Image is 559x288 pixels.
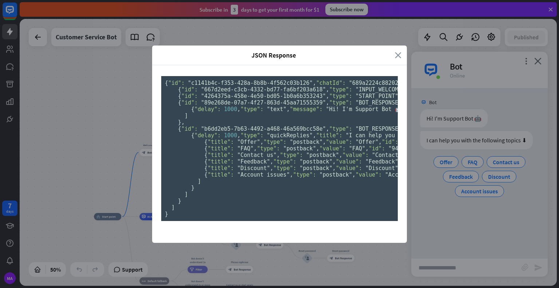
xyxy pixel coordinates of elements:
[365,165,398,171] span: "Discount"
[181,86,198,93] span: "id":
[257,145,280,152] span: "type":
[201,93,326,99] span: "4264375a-458e-4e50-bd05-1b0a6b353243"
[201,99,326,106] span: "89e268de-07a7-4f27-863d-45aa71555359"
[207,171,234,178] span: "title":
[316,132,342,139] span: "title":
[168,80,185,86] span: "id":
[224,106,237,113] span: 1000
[181,93,198,99] span: "id":
[207,145,234,152] span: "title":
[237,145,254,152] span: "FAQ"
[181,126,198,132] span: "id":
[349,80,435,86] span: "689a2224c882020007e56c6f"
[306,152,339,158] span: "postback"
[356,99,401,106] span: "BOT_RESPONSE"
[385,171,438,178] span: "Account issues"
[293,171,316,178] span: "type":
[395,51,401,59] i: close
[300,158,332,165] span: "postback"
[201,126,326,132] span: "b6dd2eb5-7b63-4492-a468-46a569bcc58e"
[181,99,198,106] span: "id":
[319,171,352,178] span: "postback"
[356,126,401,132] span: "BOT_RESPONSE"
[382,139,398,145] span: "id":
[290,106,322,113] span: "message":
[237,152,277,158] span: "Contact us"
[207,165,234,171] span: "title":
[241,132,263,139] span: "type":
[356,171,382,178] span: "value":
[207,139,234,145] span: "title":
[188,80,313,86] span: "c1141b4c-f353-428a-8b8b-4f562c03b126"
[365,158,398,165] span: "Feedback"
[349,145,365,152] span: "FAQ"
[342,152,369,158] span: "value":
[329,99,352,106] span: "type":
[161,76,398,221] pre: { , , , , , , , {}, [ , , ], [ { , }, { , }, { , , [ { , , } ] }, { , , [ { , , , [ { , , , }, { ...
[336,165,362,171] span: "value":
[273,165,296,171] span: "type":
[207,158,234,165] span: "title":
[316,80,345,86] span: "chatId":
[267,132,313,139] span: "quickReplies"
[201,86,326,93] span: "667d2eed-c3cb-4332-bd77-fa6bf203a618"
[326,139,352,145] span: "value":
[329,86,352,93] span: "type":
[283,145,316,152] span: "postback"
[356,93,398,99] span: "START_POINT"
[207,152,234,158] span: "title":
[241,106,263,113] span: "type":
[224,132,237,139] span: 1000
[356,86,405,93] span: "INPUT_WELCOME"
[290,139,322,145] span: "postback"
[329,93,352,99] span: "type":
[237,139,260,145] span: "Offer"
[356,139,378,145] span: "Offer"
[237,158,270,165] span: "Feedback"
[346,132,490,139] span: "I can help you with the following topics ⬇"
[237,165,270,171] span: "Discount"
[329,126,352,132] span: "type":
[326,106,405,113] span: "Hi! I'm Support Bot 🤖"
[336,158,362,165] span: "value":
[280,152,303,158] span: "type":
[6,3,28,25] button: Open LiveChat chat widget
[273,158,296,165] span: "type":
[369,145,385,152] span: "id":
[388,145,543,152] span: "945f923e-2b95-4173-b3c7-71b48a0c8729-c1141b4c"
[263,139,286,145] span: "type":
[372,152,411,158] span: "Contact us"
[158,51,389,59] span: JSON Response
[194,132,221,139] span: "delay":
[300,165,332,171] span: "postback"
[194,106,221,113] span: "delay":
[267,106,286,113] span: "text"
[237,171,290,178] span: "Account issues"
[319,145,345,152] span: "value":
